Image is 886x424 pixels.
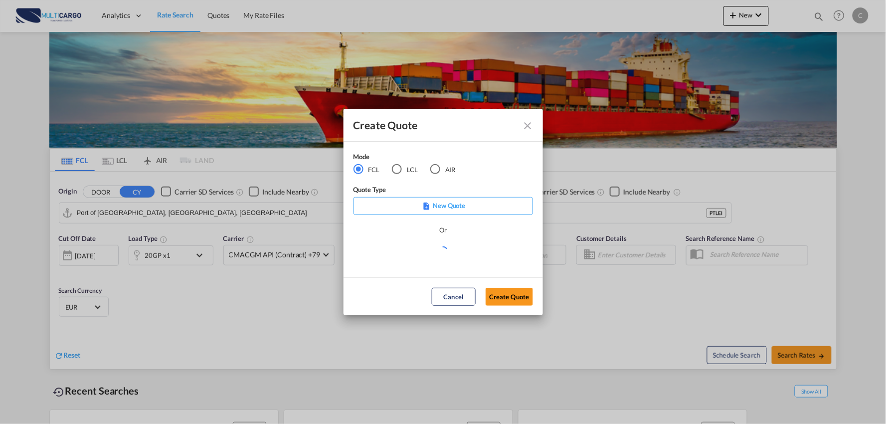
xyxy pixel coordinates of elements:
div: New Quote [354,197,533,215]
div: Mode [354,152,468,164]
button: Close dialog [518,116,536,134]
div: Create Quote [354,119,515,131]
md-radio-button: FCL [354,164,380,175]
md-dialog: Create QuoteModeFCL LCLAIR ... [344,109,543,316]
button: Create Quote [486,288,533,306]
p: New Quote [357,201,530,211]
md-icon: Close dialog [522,120,534,132]
md-radio-button: AIR [430,164,456,175]
div: Or [439,225,447,235]
button: Cancel [432,288,476,306]
div: Quote Type [354,185,533,197]
md-radio-button: LCL [392,164,418,175]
